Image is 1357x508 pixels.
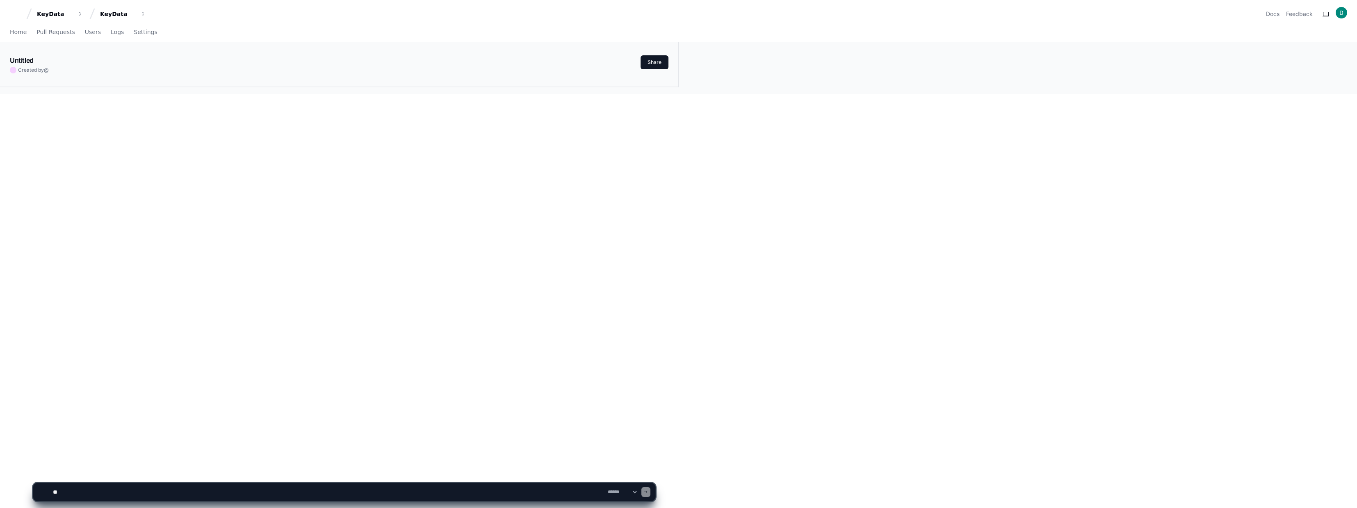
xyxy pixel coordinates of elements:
span: Home [10,30,27,34]
a: Users [85,23,101,42]
span: @ [44,67,49,73]
a: Pull Requests [36,23,75,42]
button: KeyData [97,7,149,21]
img: ACg8ocIv1hTECQto30UF_1qSYP2kKFLkzawXvl7gAivi8rl3MPNN=s96-c [1336,7,1347,18]
div: KeyData [100,10,135,18]
button: Feedback [1286,10,1313,18]
div: KeyData [37,10,72,18]
a: Settings [134,23,157,42]
a: Docs [1266,10,1279,18]
span: Users [85,30,101,34]
span: Logs [111,30,124,34]
span: Pull Requests [36,30,75,34]
span: Settings [134,30,157,34]
button: KeyData [34,7,86,21]
a: Logs [111,23,124,42]
h1: Untitled [10,55,34,65]
button: Share [641,55,668,69]
a: Home [10,23,27,42]
span: Created by [18,67,49,73]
